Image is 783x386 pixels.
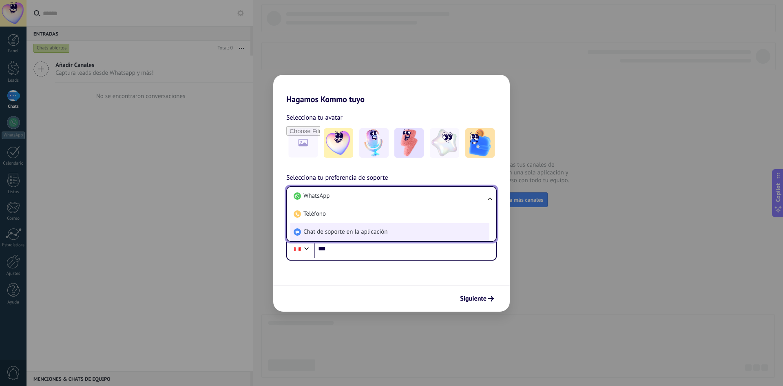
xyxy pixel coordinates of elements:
[286,112,343,123] span: Selecciona tu avatar
[359,128,389,158] img: -2.jpeg
[303,192,330,200] span: WhatsApp
[456,292,498,306] button: Siguiente
[290,240,305,257] div: Peru: + 51
[273,75,510,104] h2: Hagamos Kommo tuyo
[460,296,487,301] span: Siguiente
[430,128,459,158] img: -4.jpeg
[286,173,388,183] span: Selecciona tu preferencia de soporte
[324,128,353,158] img: -1.jpeg
[303,210,326,218] span: Teléfono
[465,128,495,158] img: -5.jpeg
[394,128,424,158] img: -3.jpeg
[303,228,387,236] span: Chat de soporte en la aplicación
